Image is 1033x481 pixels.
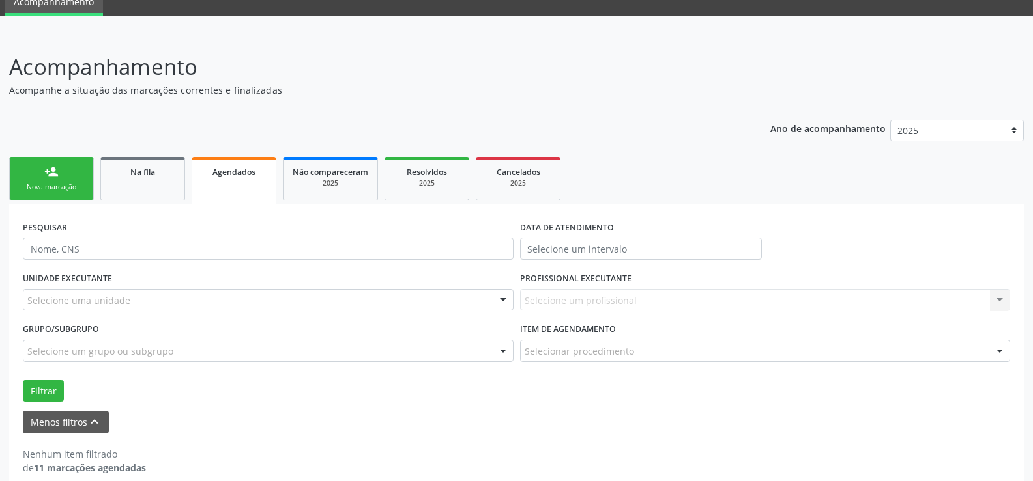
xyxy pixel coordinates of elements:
[9,83,720,97] p: Acompanhe a situação das marcações correntes e finalizadas
[23,320,99,340] label: Grupo/Subgrupo
[212,167,255,178] span: Agendados
[23,380,64,402] button: Filtrar
[520,217,614,238] label: DATA DE ATENDIMENTO
[23,238,514,260] input: Nome, CNS
[520,269,632,289] label: PROFISSIONAL EXECUTANTE
[497,167,540,178] span: Cancelados
[23,411,109,433] button: Menos filtroskeyboard_arrow_up
[130,167,155,178] span: Na fila
[293,167,368,178] span: Não compareceram
[407,167,447,178] span: Resolvidos
[34,461,146,474] strong: 11 marcações agendadas
[394,178,459,188] div: 2025
[520,320,616,340] label: Item de agendamento
[23,269,112,289] label: UNIDADE EXECUTANTE
[23,461,146,474] div: de
[525,344,634,358] span: Selecionar procedimento
[87,415,102,429] i: keyboard_arrow_up
[44,165,59,179] div: person_add
[19,182,84,192] div: Nova marcação
[27,294,130,307] span: Selecione uma unidade
[23,447,146,461] div: Nenhum item filtrado
[293,178,368,188] div: 2025
[520,238,762,260] input: Selecione um intervalo
[770,120,886,136] p: Ano de acompanhamento
[9,51,720,83] p: Acompanhamento
[27,344,173,358] span: Selecione um grupo ou subgrupo
[23,217,67,238] label: PESQUISAR
[486,178,551,188] div: 2025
